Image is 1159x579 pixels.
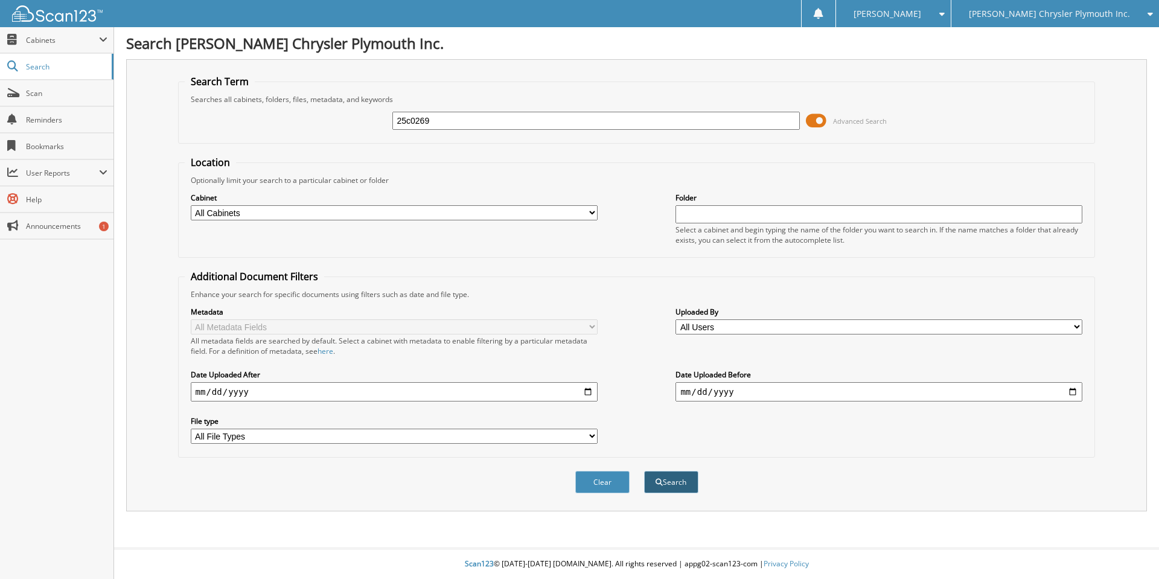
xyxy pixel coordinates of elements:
[185,289,1089,299] div: Enhance your search for specific documents using filters such as date and file type.
[675,307,1082,317] label: Uploaded By
[26,62,106,72] span: Search
[26,168,99,178] span: User Reports
[854,10,921,18] span: [PERSON_NAME]
[114,549,1159,579] div: © [DATE]-[DATE] [DOMAIN_NAME]. All rights reserved | appg02-scan123-com |
[575,471,630,493] button: Clear
[26,88,107,98] span: Scan
[185,156,236,169] legend: Location
[833,117,887,126] span: Advanced Search
[126,33,1147,53] h1: Search [PERSON_NAME] Chrysler Plymouth Inc.
[191,336,598,356] div: All metadata fields are searched by default. Select a cabinet with metadata to enable filtering b...
[465,558,494,569] span: Scan123
[26,115,107,125] span: Reminders
[969,10,1130,18] span: [PERSON_NAME] Chrysler Plymouth Inc.
[644,471,698,493] button: Search
[185,94,1089,104] div: Searches all cabinets, folders, files, metadata, and keywords
[191,193,598,203] label: Cabinet
[318,346,333,356] a: here
[185,270,324,283] legend: Additional Document Filters
[185,75,255,88] legend: Search Term
[26,194,107,205] span: Help
[191,382,598,401] input: start
[675,225,1082,245] div: Select a cabinet and begin typing the name of the folder you want to search in. If the name match...
[26,221,107,231] span: Announcements
[26,141,107,152] span: Bookmarks
[191,369,598,380] label: Date Uploaded After
[26,35,99,45] span: Cabinets
[764,558,809,569] a: Privacy Policy
[191,416,598,426] label: File type
[185,175,1089,185] div: Optionally limit your search to a particular cabinet or folder
[99,222,109,231] div: 1
[675,382,1082,401] input: end
[191,307,598,317] label: Metadata
[675,369,1082,380] label: Date Uploaded Before
[12,5,103,22] img: scan123-logo-white.svg
[675,193,1082,203] label: Folder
